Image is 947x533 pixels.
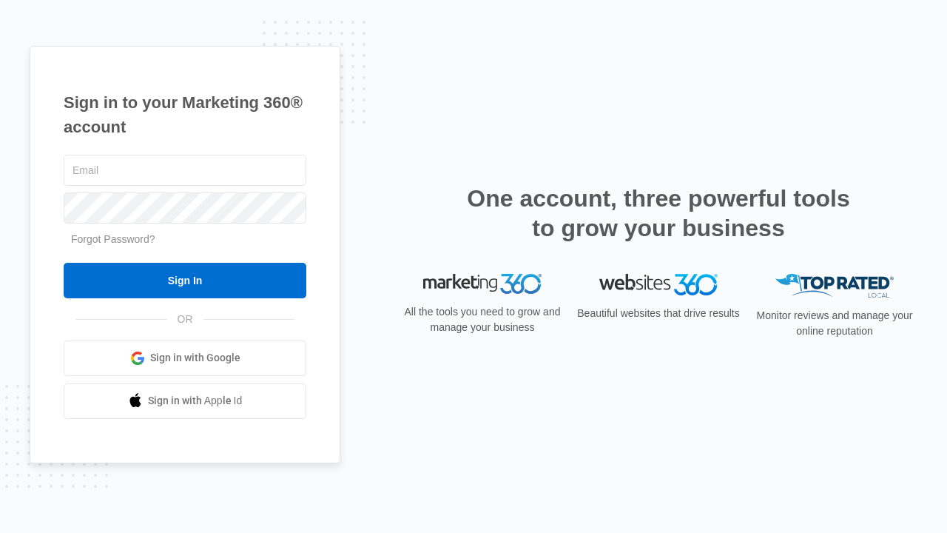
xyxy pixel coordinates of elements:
[71,233,155,245] a: Forgot Password?
[64,263,306,298] input: Sign In
[148,393,243,409] span: Sign in with Apple Id
[775,274,894,298] img: Top Rated Local
[423,274,542,295] img: Marketing 360
[64,90,306,139] h1: Sign in to your Marketing 360® account
[64,341,306,376] a: Sign in with Google
[400,304,565,335] p: All the tools you need to grow and manage your business
[462,184,855,243] h2: One account, three powerful tools to grow your business
[64,155,306,186] input: Email
[752,308,917,339] p: Monitor reviews and manage your online reputation
[576,306,741,321] p: Beautiful websites that drive results
[167,312,203,327] span: OR
[599,274,718,295] img: Websites 360
[64,383,306,419] a: Sign in with Apple Id
[150,350,240,366] span: Sign in with Google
